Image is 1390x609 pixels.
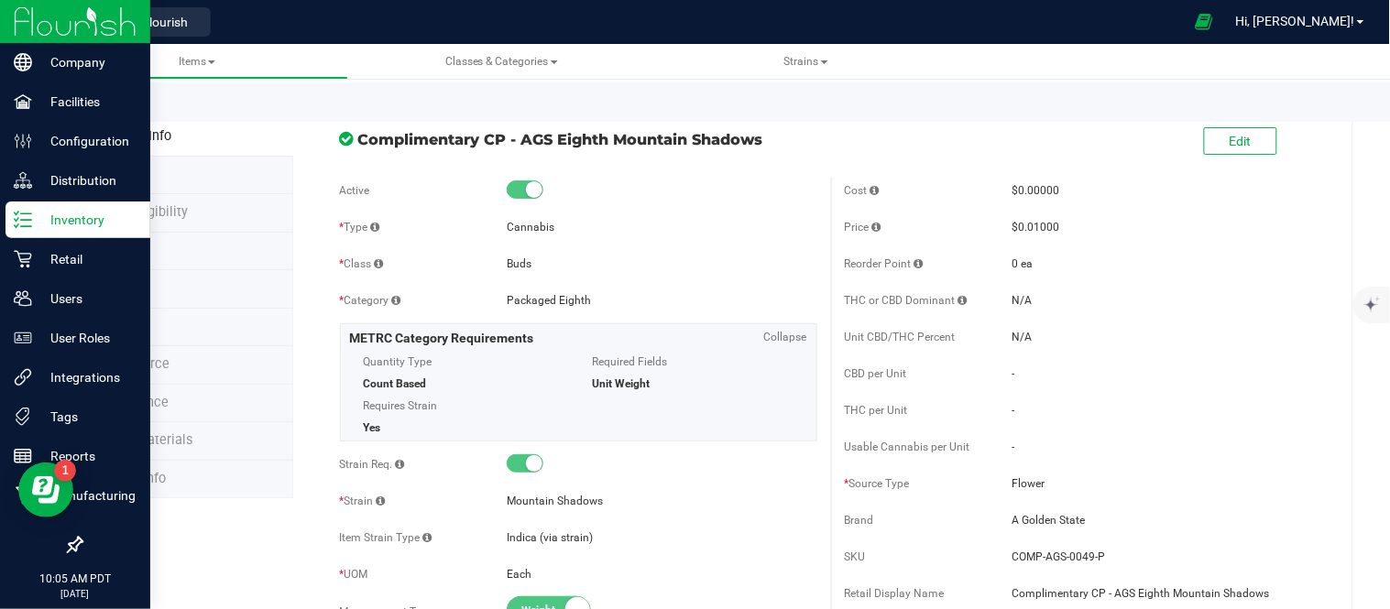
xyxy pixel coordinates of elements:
[32,484,142,506] p: Manufacturing
[14,408,32,426] inline-svg: Tags
[32,51,142,73] p: Company
[1012,549,1322,565] span: COMP-AGS-0049-P
[358,128,817,150] span: Complimentary CP - AGS Eighth Mountain Shadows
[32,169,142,191] p: Distribution
[8,571,142,587] p: 10:05 AM PDT
[845,550,866,563] span: SKU
[340,294,401,307] span: Category
[340,257,384,270] span: Class
[1012,404,1014,417] span: -
[845,477,910,490] span: Source Type
[1012,367,1014,380] span: -
[54,460,76,482] iframe: Resource center unread badge
[364,421,381,434] span: Yes
[14,289,32,308] inline-svg: Users
[1012,512,1322,528] span: A Golden State
[1012,475,1322,492] span: Flower
[32,327,142,349] p: User Roles
[1012,294,1032,307] span: N/A
[1012,585,1322,602] span: Complimentary CP - AGS Eighth Mountain Shadows
[1012,331,1032,343] span: N/A
[8,587,142,601] p: [DATE]
[845,294,968,307] span: THC or CBD Dominant
[1236,14,1355,28] span: Hi, [PERSON_NAME]!
[340,568,368,581] span: UOM
[14,211,32,229] inline-svg: Inventory
[32,209,142,231] p: Inventory
[364,377,427,390] span: Count Based
[340,184,370,197] span: Active
[1012,221,1059,234] span: $0.01000
[32,130,142,152] p: Configuration
[14,368,32,386] inline-svg: Integrations
[14,171,32,190] inline-svg: Distribution
[14,132,32,150] inline-svg: Configuration
[592,377,650,390] span: Unit Weight
[179,55,215,68] span: Items
[32,91,142,113] p: Facilities
[592,348,794,375] span: Required Fields
[32,445,142,467] p: Reports
[507,221,554,234] span: Cannabis
[507,495,603,507] span: Mountain Shadows
[18,462,73,517] iframe: Resource center
[445,55,558,68] span: Classes & Categories
[507,294,591,307] span: Packaged Eighth
[845,367,907,380] span: CBD per Unit
[1012,184,1059,197] span: $0.00000
[32,406,142,428] p: Tags
[764,329,807,345] span: Collapse
[845,404,908,417] span: THC per Unit
[32,288,142,310] p: Users
[14,329,32,347] inline-svg: User Roles
[340,129,354,148] span: In Sync
[32,366,142,388] p: Integrations
[340,458,405,471] span: Strain Req.
[14,53,32,71] inline-svg: Company
[1183,4,1224,39] span: Open Ecommerce Menu
[14,486,32,505] inline-svg: Manufacturing
[845,587,945,600] span: Retail Display Name
[845,331,956,343] span: Unit CBD/THC Percent
[845,221,881,234] span: Price
[1204,127,1277,155] button: Edit
[14,250,32,268] inline-svg: Retail
[507,568,531,581] span: Each
[340,531,432,544] span: Item Strain Type
[32,248,142,270] p: Retail
[1230,134,1252,148] span: Edit
[364,348,565,375] span: Quantity Type
[507,531,593,544] span: Indica (via strain)
[507,257,531,270] span: Buds
[845,440,970,453] span: Usable Cannabis per Unit
[340,221,380,234] span: Type
[784,55,828,68] span: Strains
[1012,257,1033,270] span: 0 ea
[845,184,880,197] span: Cost
[14,447,32,465] inline-svg: Reports
[364,392,565,419] span: Requires Strain
[845,514,874,527] span: Brand
[14,92,32,111] inline-svg: Facilities
[340,495,386,507] span: Strain
[845,257,924,270] span: Reorder Point
[1012,440,1014,453] span: -
[350,331,534,345] span: METRC Category Requirements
